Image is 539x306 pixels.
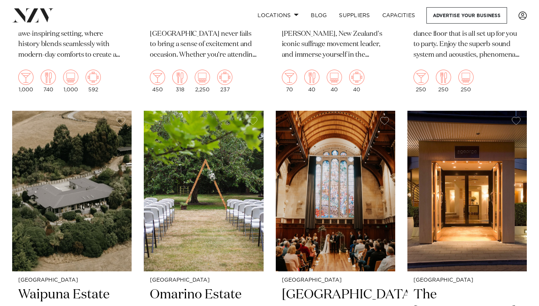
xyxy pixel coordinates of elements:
p: Heading to the [GEOGRAPHIC_DATA] never fails to bring a sense of excitement and occasion. Whether... [150,18,257,61]
img: cocktail.png [150,70,165,85]
div: 40 [327,70,342,92]
small: [GEOGRAPHIC_DATA] [18,277,126,283]
div: 1,000 [18,70,33,92]
a: Locations [251,7,305,24]
img: dining.png [172,70,188,85]
div: 740 [41,70,56,92]
img: meeting.png [349,70,364,85]
div: 318 [172,70,188,92]
img: nzv-logo.png [12,8,54,22]
div: 592 [86,70,101,92]
div: 237 [217,70,232,92]
p: The [GEOGRAPHIC_DATA] is an awe-inspiring setting, where history blends seamlessly with modern-da... [18,18,126,61]
img: dining.png [304,70,320,85]
a: Capacities [376,7,421,24]
small: [GEOGRAPHIC_DATA] [150,277,257,283]
div: 70 [282,70,297,92]
img: theatre.png [195,70,210,85]
p: A Fabulous indoor space with dance floor that is all set up for you to party. Enjoy the superb so... [413,18,521,61]
div: 1,000 [63,70,78,92]
img: meeting.png [217,70,232,85]
p: Step into the home of [PERSON_NAME], New Zealand's iconic suffrage movement leader, and immerse y... [282,18,389,61]
a: SUPPLIERS [333,7,376,24]
img: theatre.png [327,70,342,85]
a: BLOG [305,7,333,24]
img: theatre.png [458,70,474,85]
img: dining.png [41,70,56,85]
div: 40 [304,70,320,92]
div: 450 [150,70,165,92]
img: cocktail.png [282,70,297,85]
img: cocktail.png [18,70,33,85]
img: dining.png [436,70,451,85]
a: Advertise your business [426,7,507,24]
small: [GEOGRAPHIC_DATA] [413,277,521,283]
img: cocktail.png [413,70,429,85]
div: 250 [458,70,474,92]
div: 40 [349,70,364,92]
div: 250 [436,70,451,92]
small: [GEOGRAPHIC_DATA] [282,277,389,283]
img: theatre.png [63,70,78,85]
div: 250 [413,70,429,92]
div: 2,250 [195,70,210,92]
img: meeting.png [86,70,101,85]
